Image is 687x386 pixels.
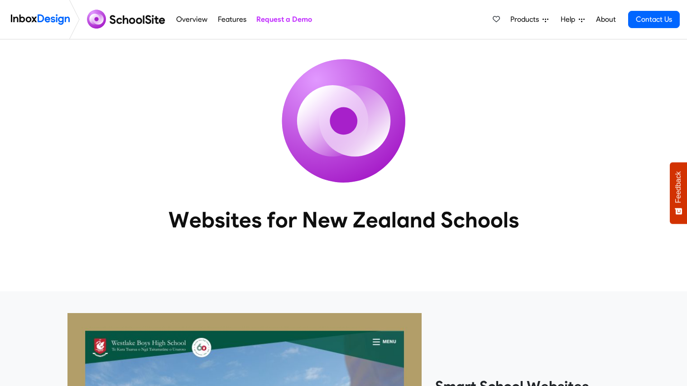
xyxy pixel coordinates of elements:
[83,9,171,30] img: schoolsite logo
[674,171,682,203] span: Feedback
[262,39,425,203] img: icon_schoolsite.svg
[557,10,588,29] a: Help
[593,10,618,29] a: About
[670,162,687,224] button: Feedback - Show survey
[254,10,314,29] a: Request a Demo
[628,11,680,28] a: Contact Us
[510,14,543,25] span: Products
[215,10,249,29] a: Features
[561,14,579,25] span: Help
[174,10,210,29] a: Overview
[507,10,552,29] a: Products
[129,206,559,233] heading: Websites for New Zealand Schools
